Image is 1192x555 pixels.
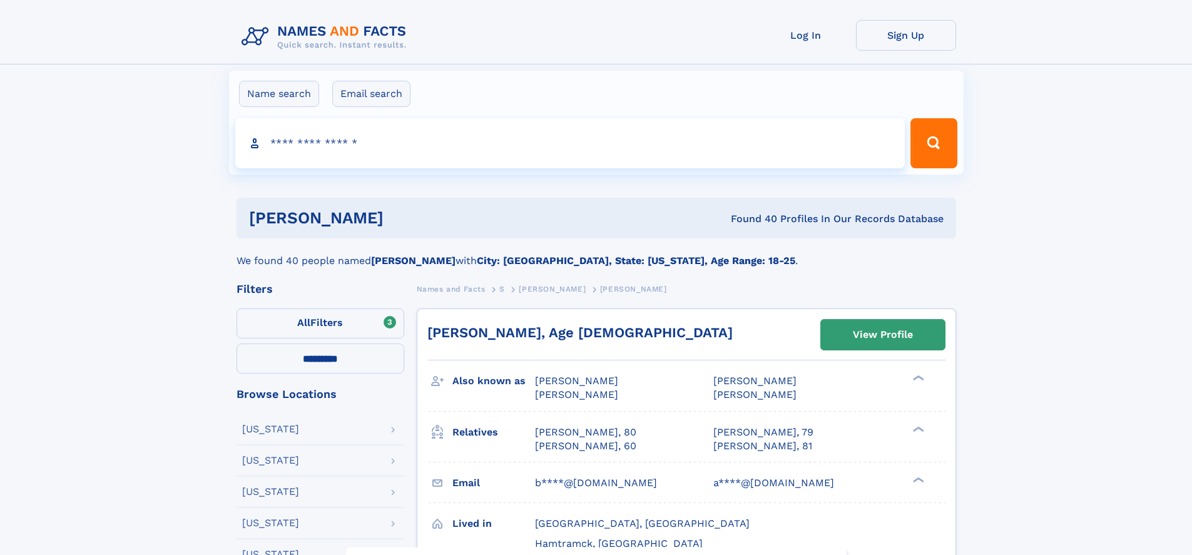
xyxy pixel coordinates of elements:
[477,255,795,267] b: City: [GEOGRAPHIC_DATA], State: [US_STATE], Age Range: 18-25
[242,424,299,434] div: [US_STATE]
[242,518,299,528] div: [US_STATE]
[910,425,925,433] div: ❯
[557,212,944,226] div: Found 40 Profiles In Our Records Database
[910,118,957,168] button: Search Button
[713,425,813,439] a: [PERSON_NAME], 79
[237,20,417,54] img: Logo Names and Facts
[713,389,797,400] span: [PERSON_NAME]
[427,325,733,340] a: [PERSON_NAME], Age [DEMOGRAPHIC_DATA]
[821,320,945,350] a: View Profile
[452,513,535,534] h3: Lived in
[535,425,636,439] a: [PERSON_NAME], 80
[452,370,535,392] h3: Also known as
[499,281,505,297] a: S
[910,374,925,382] div: ❯
[452,422,535,443] h3: Relatives
[452,472,535,494] h3: Email
[235,118,905,168] input: search input
[535,537,703,549] span: Hamtramck, [GEOGRAPHIC_DATA]
[519,281,586,297] a: [PERSON_NAME]
[756,20,856,51] a: Log In
[713,439,812,453] a: [PERSON_NAME], 81
[535,389,618,400] span: [PERSON_NAME]
[297,317,310,328] span: All
[239,81,319,107] label: Name search
[237,238,956,268] div: We found 40 people named with .
[499,285,505,293] span: S
[249,210,558,226] h1: [PERSON_NAME]
[713,375,797,387] span: [PERSON_NAME]
[535,517,750,529] span: [GEOGRAPHIC_DATA], [GEOGRAPHIC_DATA]
[535,375,618,387] span: [PERSON_NAME]
[417,281,486,297] a: Names and Facts
[237,283,404,295] div: Filters
[910,476,925,484] div: ❯
[535,439,636,453] a: [PERSON_NAME], 60
[856,20,956,51] a: Sign Up
[237,308,404,339] label: Filters
[853,320,913,349] div: View Profile
[242,487,299,497] div: [US_STATE]
[332,81,410,107] label: Email search
[519,285,586,293] span: [PERSON_NAME]
[371,255,456,267] b: [PERSON_NAME]
[242,456,299,466] div: [US_STATE]
[600,285,667,293] span: [PERSON_NAME]
[237,389,404,400] div: Browse Locations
